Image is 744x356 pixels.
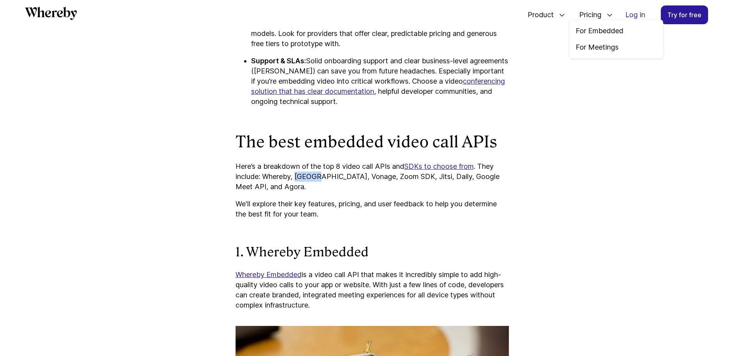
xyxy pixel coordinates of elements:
span: Pricing [571,2,603,28]
a: conferencing solution that has clear documentation [251,77,505,95]
strong: The best embedded video call APIs [236,132,497,151]
a: For Embedded [576,26,657,36]
strong: Support & SLAs: [251,57,306,65]
span: Product [520,2,556,28]
p: Watch out for hidden fees, especially around usage-based models. Look for providers that offer cl... [251,18,509,49]
p: Solid onboarding support and clear business-level agreements ([PERSON_NAME]) can save you from fu... [251,56,509,107]
p: is a video call API that makes it incredibly simple to add high-quality video calls to your app o... [236,270,509,310]
a: Log in [619,6,651,24]
p: Here’s a breakdown of the top 8 video call APIs and . They include: Whereby, [GEOGRAPHIC_DATA], V... [236,161,509,192]
a: Try for free [661,5,708,24]
p: We'll explore their key features, pricing, and user feedback to help you determine the best fit f... [236,199,509,219]
a: SDKs to choose from [404,162,474,170]
strong: 1. Whereby Embedded [236,245,369,259]
a: For Meetings [576,42,657,52]
svg: Whereby [25,7,77,20]
a: Whereby Embedded [236,270,302,279]
a: Whereby [25,7,77,23]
